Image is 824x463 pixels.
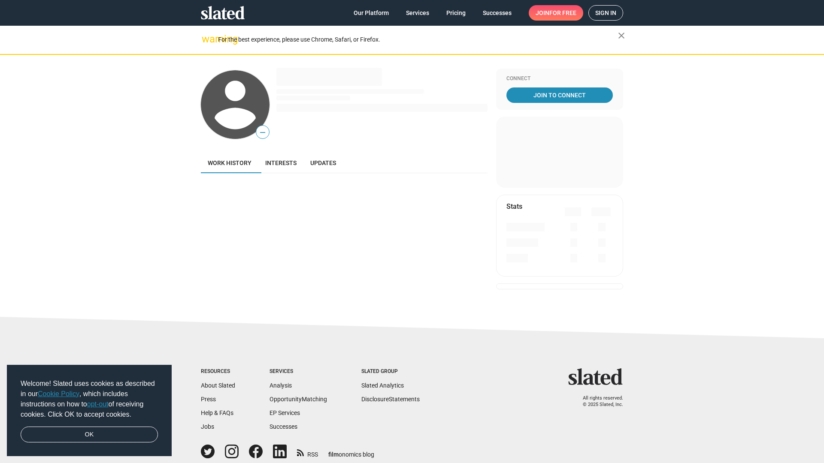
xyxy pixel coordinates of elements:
[201,368,235,375] div: Resources
[506,202,522,211] mat-card-title: Stats
[354,5,389,21] span: Our Platform
[549,5,576,21] span: for free
[399,5,436,21] a: Services
[270,396,327,403] a: OpportunityMatching
[201,423,214,430] a: Jobs
[87,400,109,408] a: opt-out
[347,5,396,21] a: Our Platform
[201,382,235,389] a: About Slated
[21,427,158,443] a: dismiss cookie message
[202,34,212,44] mat-icon: warning
[536,5,576,21] span: Join
[506,75,613,82] div: Connect
[310,159,336,166] span: Updates
[218,34,618,45] div: For the best experience, please use Chrome, Safari, or Firefox.
[328,444,374,459] a: filmonomics blog
[574,395,623,408] p: All rights reserved. © 2025 Slated, Inc.
[446,5,466,21] span: Pricing
[38,390,79,397] a: Cookie Policy
[7,365,172,457] div: cookieconsent
[406,5,429,21] span: Services
[265,159,297,166] span: Interests
[270,382,292,389] a: Analysis
[328,451,339,458] span: film
[256,127,269,138] span: —
[21,379,158,420] span: Welcome! Slated uses cookies as described in our , which includes instructions on how to of recei...
[270,368,327,375] div: Services
[208,159,251,166] span: Work history
[270,423,297,430] a: Successes
[595,6,616,20] span: Sign in
[476,5,518,21] a: Successes
[201,409,233,416] a: Help & FAQs
[361,396,420,403] a: DisclosureStatements
[483,5,512,21] span: Successes
[270,409,300,416] a: EP Services
[297,445,318,459] a: RSS
[508,87,611,103] span: Join To Connect
[588,5,623,21] a: Sign in
[201,396,216,403] a: Press
[361,368,420,375] div: Slated Group
[616,30,627,41] mat-icon: close
[361,382,404,389] a: Slated Analytics
[258,153,303,173] a: Interests
[529,5,583,21] a: Joinfor free
[303,153,343,173] a: Updates
[506,87,613,103] a: Join To Connect
[439,5,473,21] a: Pricing
[201,153,258,173] a: Work history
